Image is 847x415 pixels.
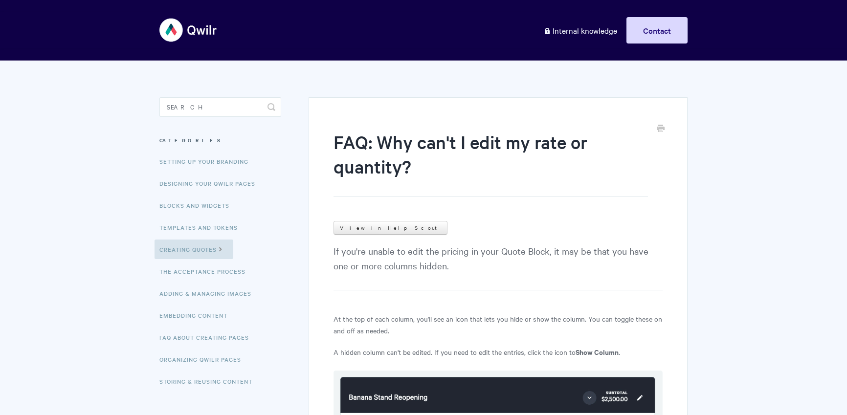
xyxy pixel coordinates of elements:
a: Designing Your Qwilr Pages [159,174,263,193]
a: Blocks and Widgets [159,196,237,215]
a: Adding & Managing Images [159,284,259,303]
a: Contact [626,17,688,44]
a: View in Help Scout [334,221,447,235]
a: Embedding Content [159,306,235,325]
a: Internal knowledge [536,17,624,44]
a: Storing & Reusing Content [159,371,260,391]
p: If you're unable to edit the pricing in your Quote Block, it may be that you have one or more col... [334,243,663,290]
h1: FAQ: Why can't I edit my rate or quantity? [334,130,648,197]
p: At the top of each column, you'll see an icon that lets you hide or show the column. You can togg... [334,313,663,336]
a: FAQ About Creating Pages [159,328,256,347]
a: Organizing Qwilr Pages [159,349,248,369]
input: Search [159,97,281,117]
a: Templates and Tokens [159,218,245,237]
img: Qwilr Help Center [159,12,218,48]
a: The Acceptance Process [159,262,253,281]
p: A hidden column can't be edited. If you need to edit the entries, click the icon to . [334,346,663,358]
a: Print this Article [657,124,665,134]
a: Creating Quotes [155,240,233,259]
a: Setting up your Branding [159,152,256,171]
h3: Categories [159,131,281,149]
strong: Show Column [576,347,619,357]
